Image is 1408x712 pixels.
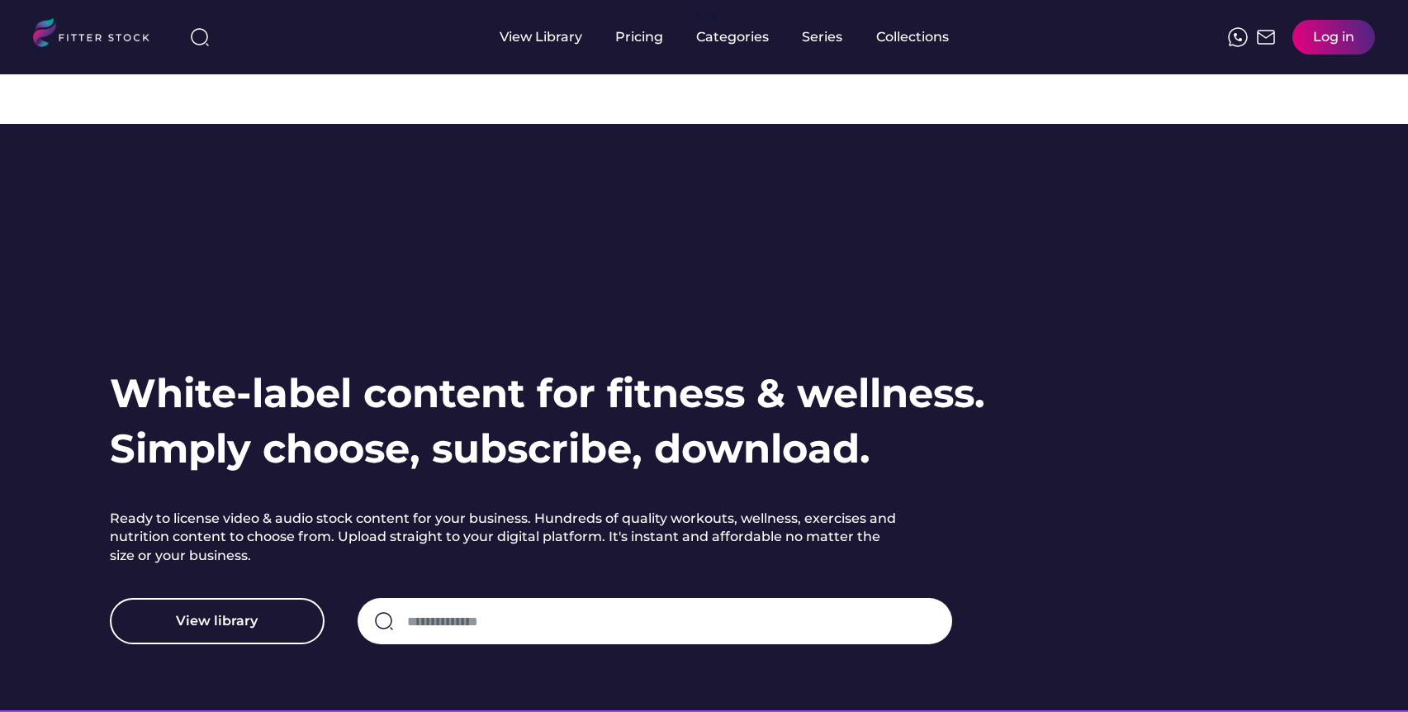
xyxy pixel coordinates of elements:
div: fvck [696,8,718,25]
img: meteor-icons_whatsapp%20%281%29.svg [1228,27,1248,47]
h1: White-label content for fitness & wellness. Simply choose, subscribe, download. [110,366,985,477]
img: LOGO.svg [33,18,164,52]
button: View library [110,598,325,644]
div: Categories [696,28,769,46]
div: Series [802,28,843,46]
img: Frame%2051.svg [1256,27,1276,47]
div: Collections [876,28,949,46]
h2: Ready to license video & audio stock content for your business. Hundreds of quality workouts, wel... [110,510,903,565]
div: View Library [500,28,582,46]
img: search-normal%203.svg [190,27,210,47]
div: Log in [1313,28,1354,46]
img: search-normal.svg [374,611,394,631]
div: Pricing [615,28,663,46]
